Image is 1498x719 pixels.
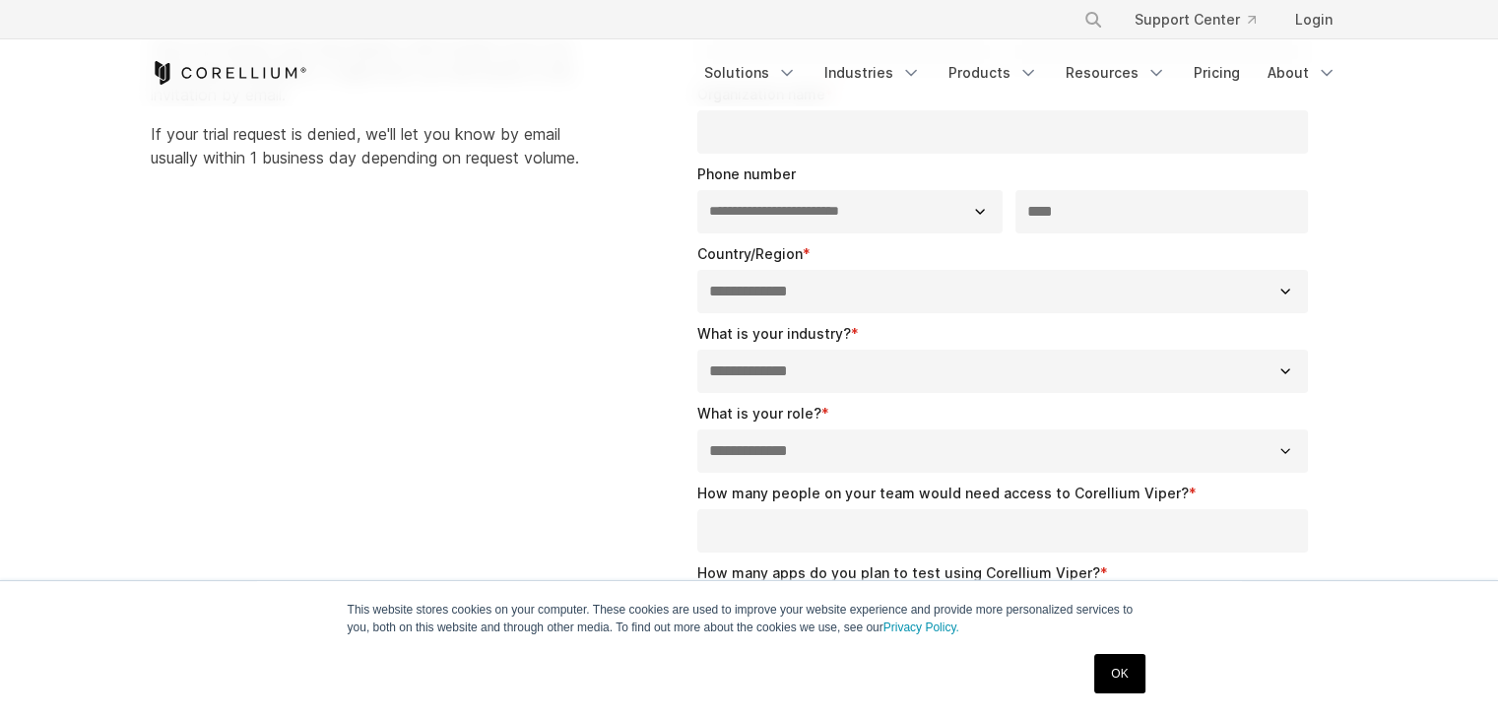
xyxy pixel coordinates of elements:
[1060,2,1348,37] div: Navigation Menu
[1094,654,1144,693] a: OK
[697,405,821,422] span: What is your role?
[697,325,851,342] span: What is your industry?
[1256,55,1348,91] a: About
[937,55,1050,91] a: Products
[697,165,796,182] span: Phone number
[1075,2,1111,37] button: Search
[1119,2,1271,37] a: Support Center
[697,245,803,262] span: Country/Region
[1054,55,1178,91] a: Resources
[883,621,959,634] a: Privacy Policy.
[697,564,1100,581] span: How many apps do you plan to test using Corellium Viper?
[1182,55,1252,91] a: Pricing
[813,55,933,91] a: Industries
[692,55,1348,91] div: Navigation Menu
[697,485,1189,501] span: How many people on your team would need access to Corellium Viper?
[151,61,307,85] a: Corellium Home
[151,124,579,167] span: If your trial request is denied, we'll let you know by email usually within 1 business day depend...
[692,55,809,91] a: Solutions
[1279,2,1348,37] a: Login
[348,601,1151,636] p: This website stores cookies on your computer. These cookies are used to improve your website expe...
